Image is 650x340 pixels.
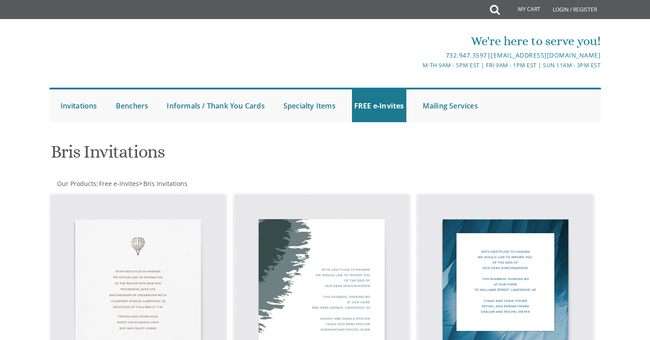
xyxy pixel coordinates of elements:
[99,179,139,188] span: Free e-Invites
[50,179,325,188] div: :
[143,179,187,188] span: Bris Invitations
[142,179,187,188] a: Bris Invitations
[58,89,99,122] a: Invitations
[446,51,487,59] a: 732.947.3597
[139,179,187,188] span: >
[281,89,338,122] a: Specialty Items
[233,61,600,70] div: M-Th 9am - 5pm EST | Fri 9am - 1pm EST | Sun 11am - 3pm EST
[233,50,600,61] div: |
[51,142,412,168] h1: Bris Invitations
[164,89,267,122] a: Informals / Thank You Cards
[98,179,139,188] a: Free e-Invites
[233,32,600,50] div: We're here to serve you!
[114,89,151,122] a: Benchers
[352,89,406,122] a: FREE e-Invites
[491,51,600,59] a: [EMAIL_ADDRESS][DOMAIN_NAME]
[421,89,480,122] a: Mailing Services
[56,179,96,188] a: Our Products
[499,1,547,19] a: My Cart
